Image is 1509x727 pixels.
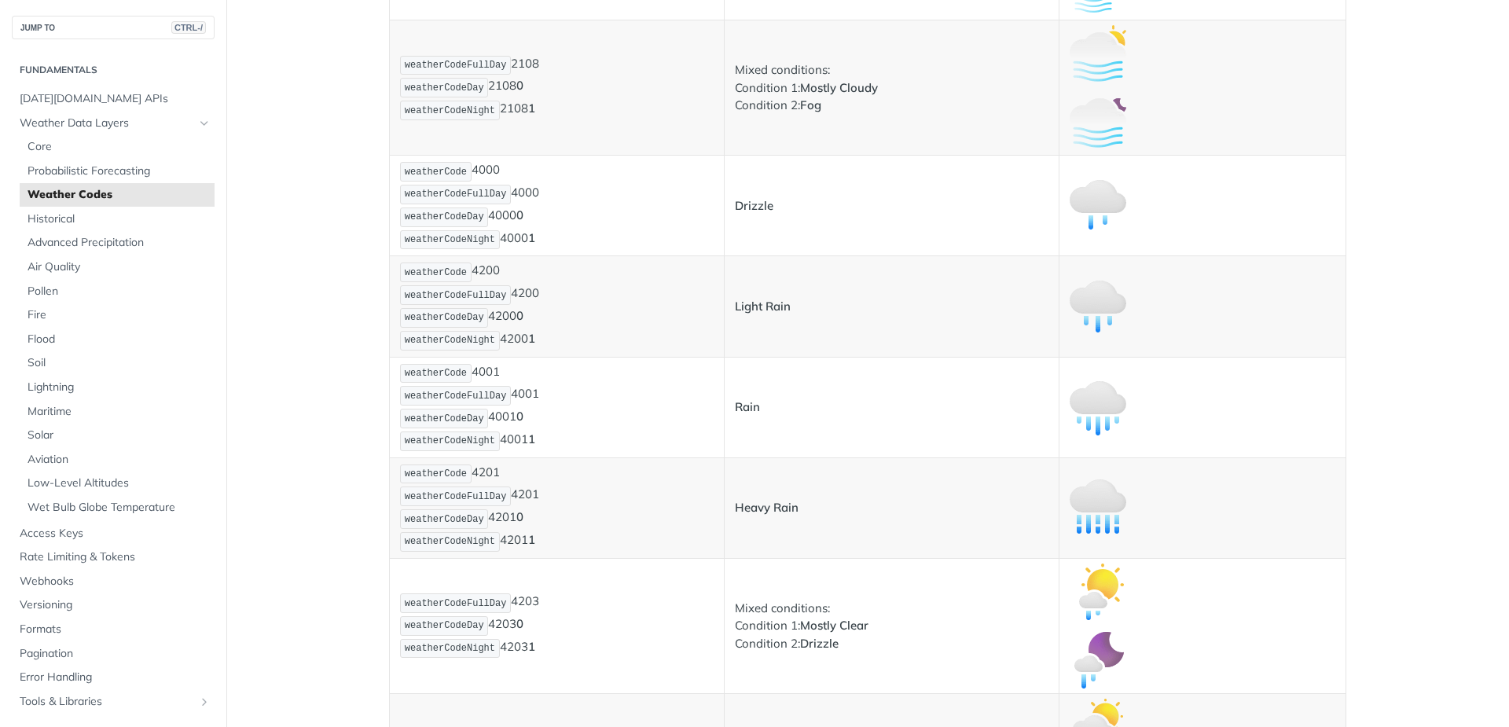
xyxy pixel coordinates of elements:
span: weatherCodeFullDay [405,391,507,402]
img: mostly_cloudy_fog_night [1070,94,1126,150]
span: Expand image [1070,652,1126,666]
span: weatherCodeNight [405,435,495,446]
span: Expand image [1070,197,1126,212]
p: Mixed conditions: Condition 1: Condition 2: [735,600,1048,653]
span: weatherCode [405,167,467,178]
span: Weather Codes [28,187,211,203]
span: CTRL-/ [171,21,206,34]
strong: 1 [528,101,535,116]
a: Versioning [12,593,215,617]
button: Hide subpages for Weather Data Layers [198,117,211,130]
a: Aviation [20,448,215,472]
span: Fire [28,307,211,323]
strong: Heavy Rain [735,500,799,515]
span: weatherCodeFullDay [405,189,507,200]
span: Core [28,139,211,155]
a: Weather Codes [20,183,215,207]
strong: 1 [528,431,535,446]
p: Mixed conditions: Condition 1: Condition 2: [735,61,1048,115]
span: weatherCodeFullDay [405,290,507,301]
p: 2108 2108 2108 [400,54,714,122]
span: weatherCode [405,468,467,479]
span: Air Quality [28,259,211,275]
strong: 0 [516,616,523,631]
button: JUMP TOCTRL-/ [12,16,215,39]
span: Historical [28,211,211,227]
span: weatherCode [405,267,467,278]
a: Historical [20,207,215,231]
span: Access Keys [20,526,211,542]
a: Webhooks [12,570,215,593]
span: Lightning [28,380,211,395]
span: weatherCodeDay [405,312,484,323]
span: Probabilistic Forecasting [28,163,211,179]
strong: Fog [800,97,821,112]
a: Wet Bulb Globe Temperature [20,496,215,520]
p: 4200 4200 4200 4200 [400,261,714,351]
strong: Mostly Cloudy [800,80,878,95]
a: Pagination [12,642,215,666]
span: weatherCodeFullDay [405,491,507,502]
a: Solar [20,424,215,447]
strong: 0 [516,207,523,222]
a: Maritime [20,400,215,424]
h2: Fundamentals [12,63,215,77]
strong: Drizzle [800,636,839,651]
a: [DATE][DOMAIN_NAME] APIs [12,87,215,111]
img: heavy_rain [1070,479,1126,536]
span: Expand image [1070,298,1126,313]
a: Weather Data LayersHide subpages for Weather Data Layers [12,112,215,135]
span: Webhooks [20,574,211,589]
span: weatherCodeNight [405,643,495,654]
span: weatherCodeFullDay [405,60,507,71]
strong: Drizzle [735,198,773,213]
span: weatherCodeNight [405,105,495,116]
span: [DATE][DOMAIN_NAME] APIs [20,91,211,107]
strong: 1 [528,331,535,346]
span: Expand image [1070,113,1126,128]
span: Low-Level Altitudes [28,475,211,491]
a: Low-Level Altitudes [20,472,215,495]
a: Core [20,135,215,159]
a: Error Handling [12,666,215,689]
a: Lightning [20,376,215,399]
p: 4000 4000 4000 4000 [400,160,714,251]
img: rain [1070,379,1126,435]
span: Expand image [1070,45,1126,60]
span: weatherCodeDay [405,83,484,94]
strong: 0 [516,409,523,424]
span: Solar [28,428,211,443]
span: Expand image [1070,583,1126,598]
strong: 1 [528,532,535,547]
strong: 0 [516,308,523,323]
span: weatherCodeFullDay [405,598,507,609]
a: Soil [20,351,215,375]
span: Expand image [1070,499,1126,514]
span: weatherCodeDay [405,620,484,631]
strong: 1 [528,230,535,245]
strong: Rain [735,399,760,414]
span: weatherCodeDay [405,413,484,424]
p: 4001 4001 4001 4001 [400,362,714,453]
span: Rate Limiting & Tokens [20,549,211,565]
a: Access Keys [12,522,215,545]
span: Maritime [28,404,211,420]
button: Show subpages for Tools & Libraries [198,696,211,708]
img: light_rain [1070,278,1126,335]
a: Formats [12,618,215,641]
span: Weather Data Layers [20,116,194,131]
strong: Light Rain [735,299,791,314]
a: Air Quality [20,255,215,279]
span: Flood [28,332,211,347]
span: Soil [28,355,211,371]
a: Pollen [20,280,215,303]
span: Versioning [20,597,211,613]
span: weatherCode [405,368,467,379]
img: mostly_clear_drizzle_day [1070,564,1126,620]
img: mostly_clear_drizzle_night [1070,632,1126,688]
span: Error Handling [20,670,211,685]
span: Wet Bulb Globe Temperature [28,500,211,516]
span: Expand image [1070,398,1126,413]
span: weatherCodeNight [405,234,495,245]
span: weatherCodeNight [405,335,495,346]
